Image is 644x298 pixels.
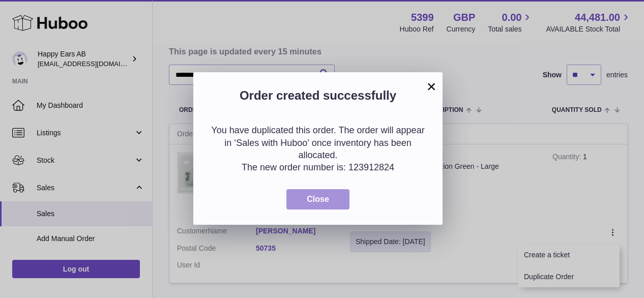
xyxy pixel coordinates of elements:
button: Close [286,189,349,210]
p: The new order number is: 123912824 [209,161,427,173]
span: Close [307,195,329,203]
p: You have duplicated this order. The order will appear in ‘Sales with Huboo’ once inventory has be... [209,124,427,161]
h2: Order created successfully [209,87,427,109]
button: × [425,80,437,93]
